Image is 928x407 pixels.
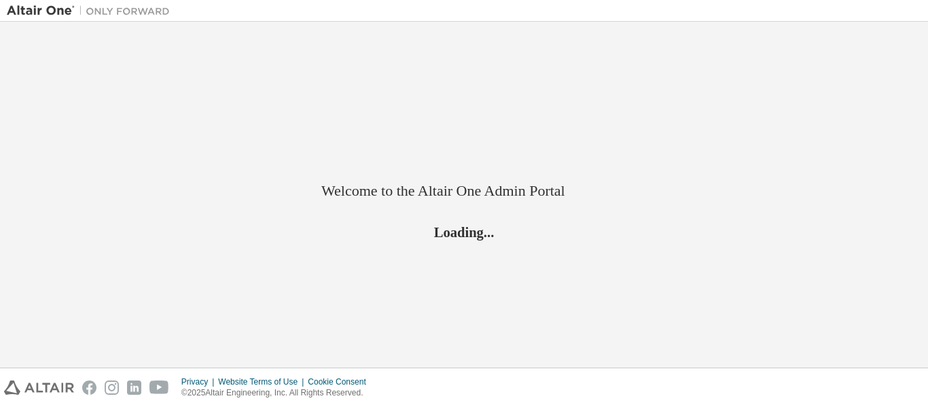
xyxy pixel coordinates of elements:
div: Cookie Consent [308,376,374,387]
img: instagram.svg [105,381,119,395]
img: youtube.svg [149,381,169,395]
p: © 2025 Altair Engineering, Inc. All Rights Reserved. [181,387,374,399]
div: Privacy [181,376,218,387]
div: Website Terms of Use [218,376,308,387]
img: linkedin.svg [127,381,141,395]
h2: Loading... [321,223,607,241]
img: Altair One [7,4,177,18]
img: altair_logo.svg [4,381,74,395]
img: facebook.svg [82,381,96,395]
h2: Welcome to the Altair One Admin Portal [321,181,607,200]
